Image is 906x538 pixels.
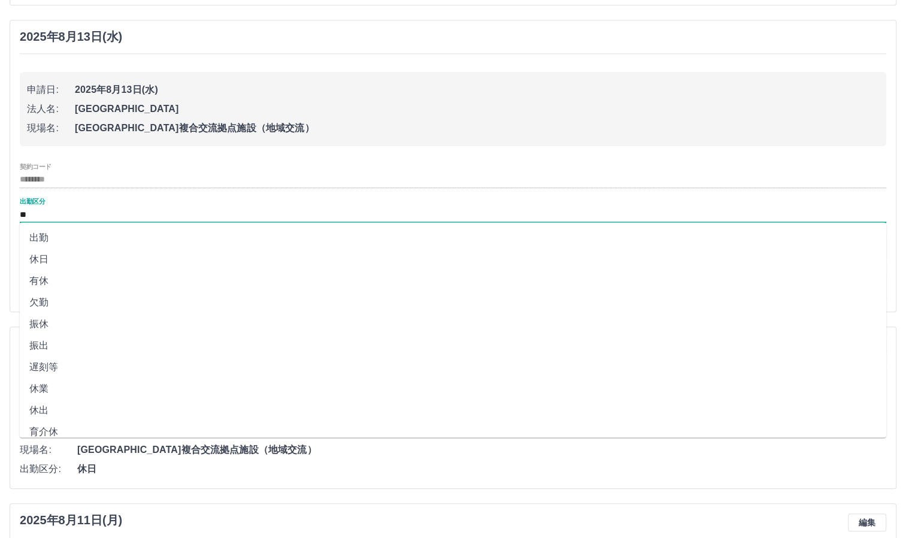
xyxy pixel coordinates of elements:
[20,197,45,206] label: 出勤区分
[20,30,122,44] h3: 2025年8月13日(水)
[848,513,886,531] button: 編集
[75,121,879,135] span: [GEOGRAPHIC_DATA]複合交流拠点施設（地域交流）
[20,356,886,378] li: 遅刻等
[20,378,886,400] li: 休業
[20,335,886,356] li: 振出
[20,270,886,292] li: 有休
[77,443,886,457] span: [GEOGRAPHIC_DATA]複合交流拠点施設（地域交流）
[20,443,77,457] span: 現場名:
[75,102,879,116] span: [GEOGRAPHIC_DATA]
[20,227,886,249] li: 出勤
[27,121,75,135] span: 現場名:
[77,462,886,476] span: 休日
[20,513,122,527] h3: 2025年8月11日(月)
[75,83,879,97] span: 2025年8月13日(水)
[20,421,886,443] li: 育介休
[20,292,886,313] li: 欠勤
[20,462,77,476] span: 出勤区分:
[20,400,886,421] li: 休出
[20,249,886,270] li: 休日
[27,83,75,97] span: 申請日:
[20,162,51,171] label: 契約コード
[20,313,886,335] li: 振休
[27,102,75,116] span: 法人名:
